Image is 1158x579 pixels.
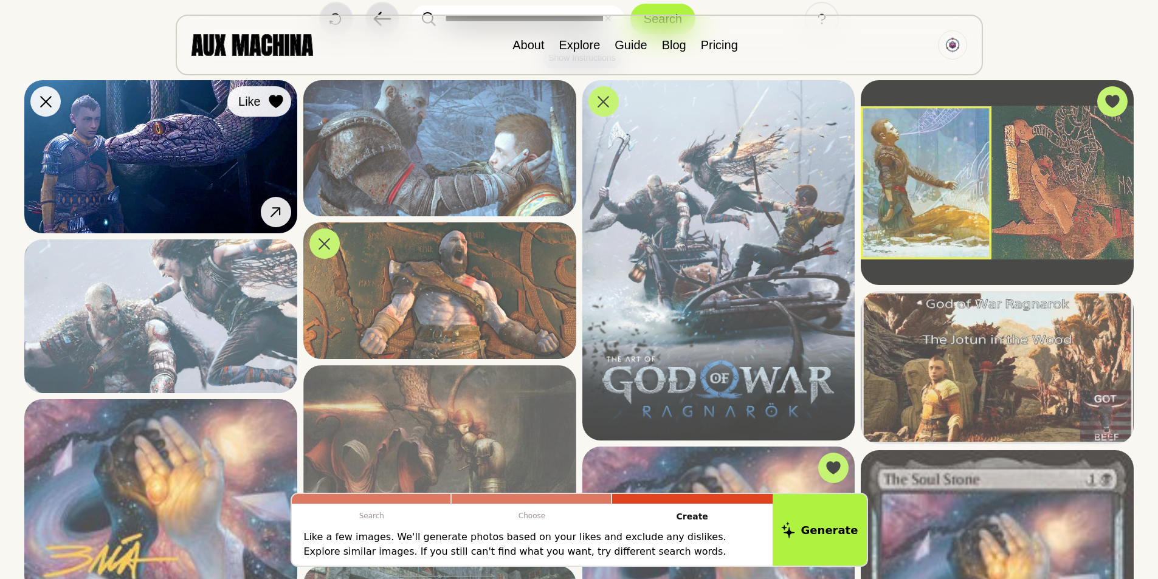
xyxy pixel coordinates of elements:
a: Blog [662,38,686,52]
span: Like [238,92,261,111]
button: Like [227,86,291,117]
p: Search [292,504,452,528]
img: Search result [24,80,297,233]
a: Explore [559,38,600,52]
img: Search result [303,222,576,358]
a: Pricing [701,38,738,52]
img: Search result [861,291,1134,444]
img: Search result [303,80,576,216]
button: Generate [773,494,867,566]
img: AUX MACHINA [191,34,313,55]
img: Search result [24,239,297,393]
p: Choose [452,504,612,528]
img: Search result [861,80,1134,285]
img: Avatar [943,36,962,54]
img: Search result [582,80,855,440]
a: Guide [615,38,647,52]
img: Search result [303,365,576,560]
p: Create [612,504,773,530]
a: About [512,38,544,52]
p: Like a few images. We'll generate photos based on your likes and exclude any dislikes. Explore si... [304,530,760,559]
